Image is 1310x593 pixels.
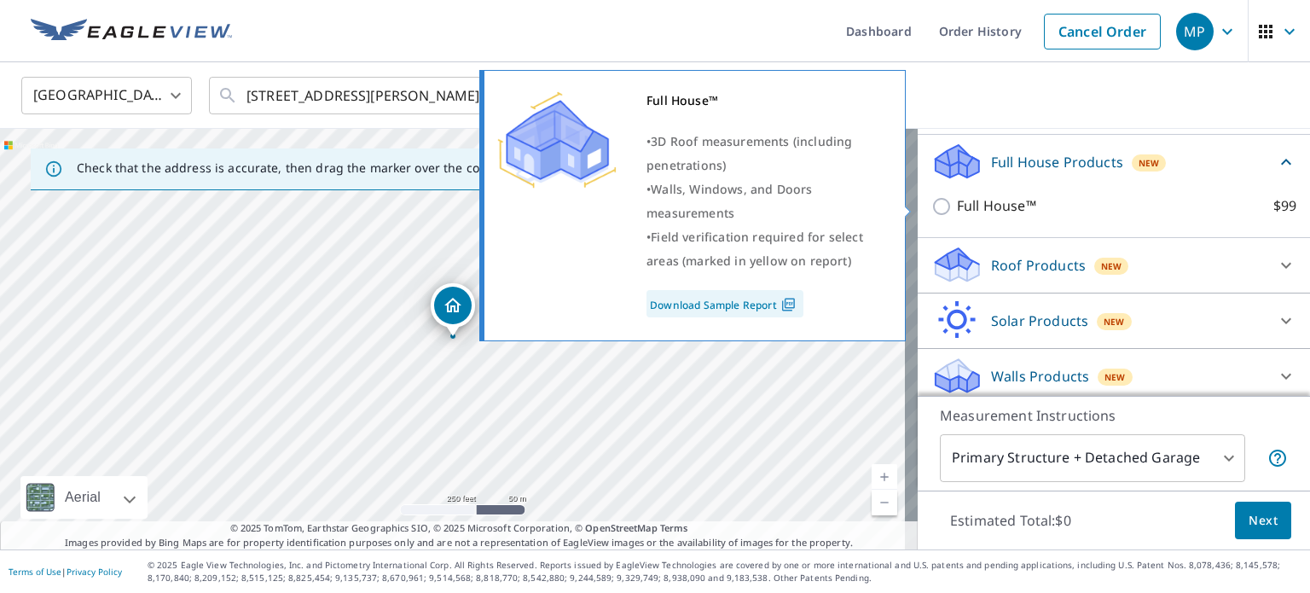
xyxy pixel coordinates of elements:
p: Measurement Instructions [940,405,1288,426]
span: Your report will include the primary structure and a detached garage if one exists. [1267,448,1288,468]
span: Next [1249,510,1278,532]
a: Current Level 17, Zoom Out [872,490,897,515]
a: Download Sample Report [646,290,803,317]
span: New [1104,315,1125,328]
div: Roof ProductsNew [931,245,1296,286]
div: • [646,177,884,225]
div: Aerial [20,476,148,519]
div: • [646,225,884,273]
div: Full House ProductsNew [931,142,1296,182]
div: [GEOGRAPHIC_DATA] [21,72,192,119]
p: Solar Products [991,311,1088,331]
span: Field verification required for select areas (marked in yellow on report) [646,229,863,269]
div: MP [1176,13,1214,50]
p: Full House™ [957,195,1036,217]
p: Roof Products [991,255,1086,276]
p: Check that the address is accurate, then drag the marker over the correct structure. [77,160,568,176]
a: Terms [660,521,688,534]
p: $99 [1273,195,1296,217]
div: Primary Structure + Detached Garage [940,434,1245,482]
a: OpenStreetMap [585,521,657,534]
span: New [1139,156,1160,170]
img: EV Logo [31,19,232,44]
div: Aerial [60,476,106,519]
a: Privacy Policy [67,566,122,578]
p: | [9,567,122,577]
div: Full House™ [646,89,884,113]
a: Current Level 17, Zoom In [872,464,897,490]
span: 3D Roof measurements (including penetrations) [646,133,852,173]
p: Full House Products [991,152,1123,172]
a: Terms of Use [9,566,61,578]
p: Estimated Total: $0 [936,502,1085,539]
p: Walls Products [991,366,1089,387]
img: Premium [497,89,617,191]
span: New [1101,259,1122,273]
div: • [646,130,884,177]
p: © 2025 Eagle View Technologies, Inc. and Pictometry International Corp. All Rights Reserved. Repo... [148,559,1301,584]
span: New [1104,370,1126,384]
button: Next [1235,502,1291,540]
div: Dropped pin, building 1, Residential property, 16 Buttonwood Dr Derry, NH 03038 [431,283,475,336]
div: Solar ProductsNew [931,300,1296,341]
a: Cancel Order [1044,14,1161,49]
input: Search by address or latitude-longitude [246,72,490,119]
div: Walls ProductsNew [931,356,1296,397]
span: Walls, Windows, and Doors measurements [646,181,812,221]
img: Pdf Icon [777,297,800,312]
span: © 2025 TomTom, Earthstar Geographics SIO, © 2025 Microsoft Corporation, © [230,521,688,536]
